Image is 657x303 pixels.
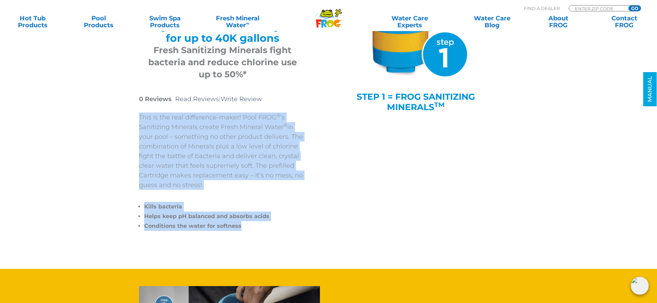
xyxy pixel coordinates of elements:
sup: TM [434,101,445,109]
a: Water CareExperts [368,15,451,29]
a: Fresh MineralWater∞ [205,15,270,29]
li: Kills bacteria [144,202,306,212]
a: Write Review [221,95,262,103]
p: This is the real difference-maker! Pool FROG ‘s Sanitizing Minerals create Fresh Mineral Water in... [139,113,306,190]
a: AboutFROG [532,15,584,29]
a: ContactFROG [599,15,650,29]
img: openIcon [631,277,649,295]
a: MANUAL [643,72,657,106]
h2: [GEOGRAPHIC_DATA] for up to 40K gallons [148,20,298,44]
li: Conditions the water for softness [144,221,306,231]
p: Find A Dealer [524,5,560,11]
sup: ® [277,113,280,118]
sup: ∞ [246,20,249,26]
input: GO [628,6,641,11]
input: Zip Code Form [574,6,621,11]
h3: Fresh Sanitizing Minerals fight bacteria and reduce chlorine use up to 50%* [148,44,298,80]
a: Read Reviews [175,95,219,103]
a: PoolProducts [73,15,125,29]
p: | [139,94,306,104]
a: Water CareBlog [466,15,518,29]
h4: STEP 1 = FROG SANITIZING MINERALS [349,91,482,112]
a: Swim SpaProducts [139,15,191,29]
strong: 0 Reviews [139,95,172,103]
a: Hot TubProducts [7,15,58,29]
sup: ® [283,122,287,128]
li: Helps keep pH balanced and absorbs acids [144,212,306,221]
